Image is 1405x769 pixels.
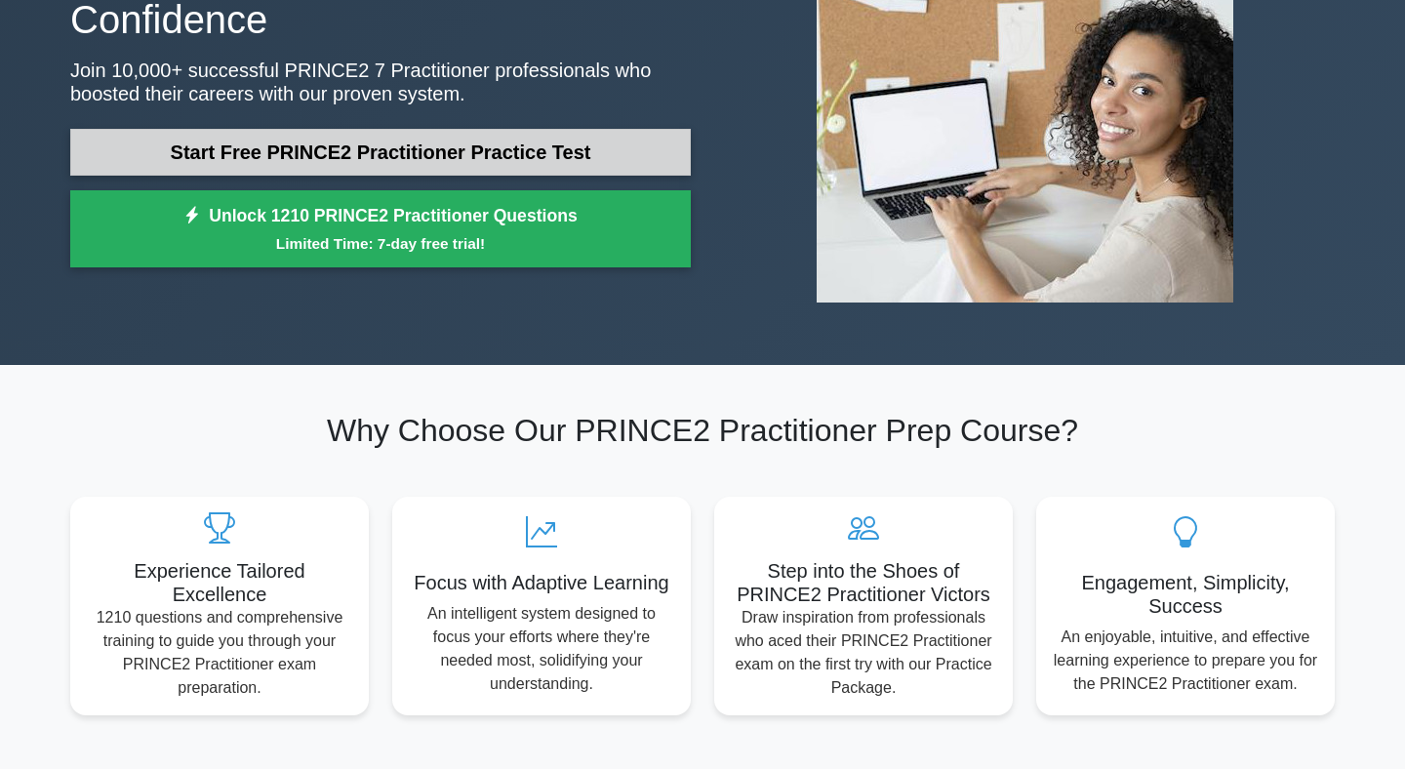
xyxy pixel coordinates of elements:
[408,602,675,696] p: An intelligent system designed to focus your efforts where they're needed most, solidifying your ...
[730,559,997,606] h5: Step into the Shoes of PRINCE2 Practitioner Victors
[1052,571,1319,618] h5: Engagement, Simplicity, Success
[70,190,691,268] a: Unlock 1210 PRINCE2 Practitioner QuestionsLimited Time: 7-day free trial!
[70,59,691,105] p: Join 10,000+ successful PRINCE2 7 Practitioner professionals who boosted their careers with our p...
[70,129,691,176] a: Start Free PRINCE2 Practitioner Practice Test
[95,232,666,255] small: Limited Time: 7-day free trial!
[70,412,1335,449] h2: Why Choose Our PRINCE2 Practitioner Prep Course?
[730,606,997,700] p: Draw inspiration from professionals who aced their PRINCE2 Practitioner exam on the first try wit...
[86,559,353,606] h5: Experience Tailored Excellence
[86,606,353,700] p: 1210 questions and comprehensive training to guide you through your PRINCE2 Practitioner exam pre...
[408,571,675,594] h5: Focus with Adaptive Learning
[1052,626,1319,696] p: An enjoyable, intuitive, and effective learning experience to prepare you for the PRINCE2 Practit...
